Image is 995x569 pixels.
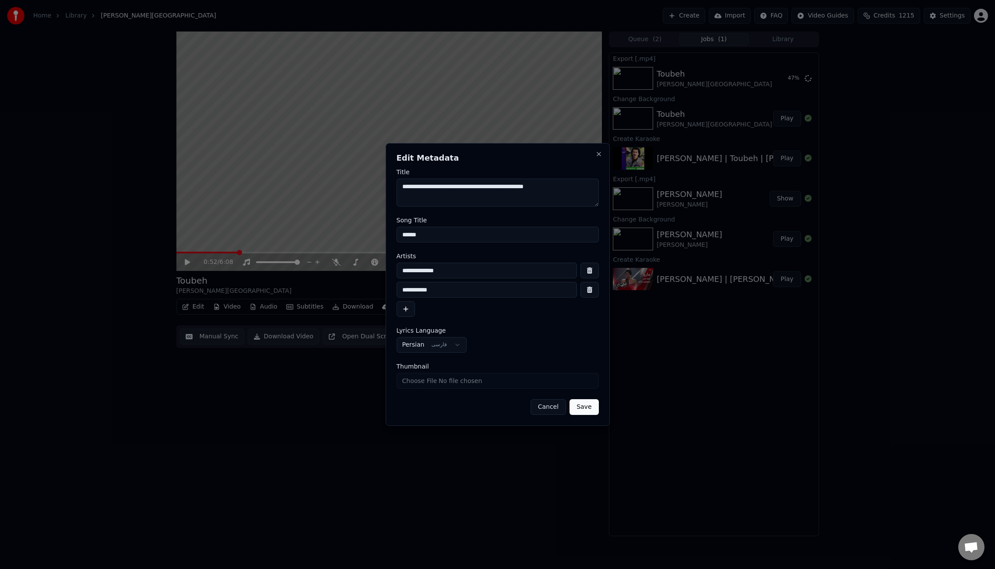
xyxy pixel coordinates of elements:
span: Lyrics Language [397,327,446,334]
label: Song Title [397,217,599,223]
h2: Edit Metadata [397,154,599,162]
button: Cancel [531,399,566,415]
span: Thumbnail [397,363,429,369]
label: Artists [397,253,599,259]
button: Save [570,399,598,415]
label: Title [397,169,599,175]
